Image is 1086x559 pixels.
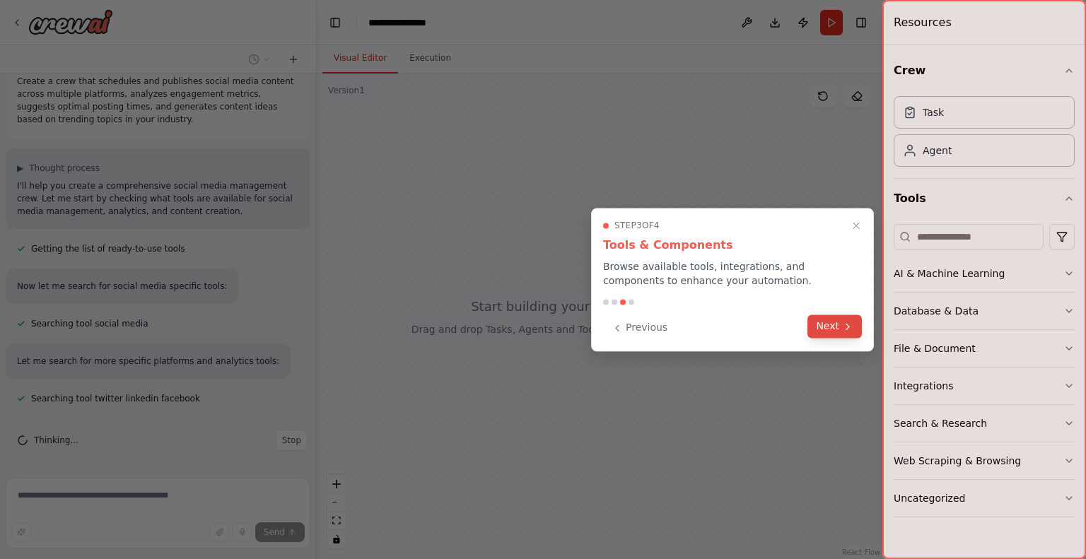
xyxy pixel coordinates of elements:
h3: Tools & Components [603,237,862,254]
button: Previous [603,316,676,339]
button: Hide left sidebar [325,13,345,33]
button: Next [807,314,862,338]
span: Step 3 of 4 [614,220,660,231]
p: Browse available tools, integrations, and components to enhance your automation. [603,259,862,288]
button: Close walkthrough [848,217,865,234]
